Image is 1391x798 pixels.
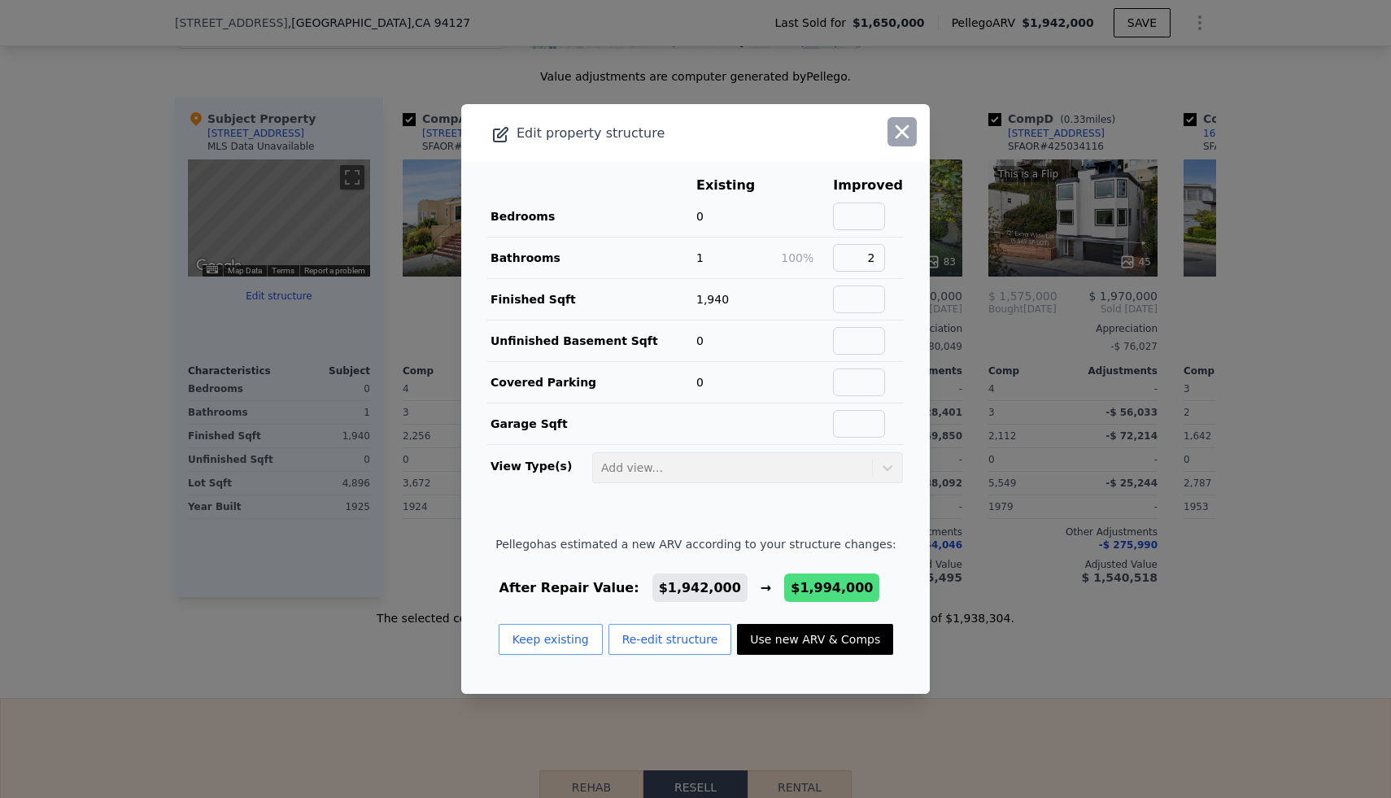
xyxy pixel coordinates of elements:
td: Bedrooms [487,196,695,238]
span: Pellego has estimated a new ARV according to your structure changes: [495,536,896,552]
span: $1,994,000 [791,580,873,595]
td: Covered Parking [487,362,695,403]
span: 100% [781,251,813,264]
span: $1,942,000 [659,580,741,595]
button: Keep existing [499,624,603,655]
span: 0 [696,334,704,347]
span: 0 [696,376,704,389]
td: Unfinished Basement Sqft [487,321,695,362]
td: Garage Sqft [487,403,695,445]
button: Re-edit structure [608,624,732,655]
span: 0 [696,210,704,223]
div: After Repair Value: → [495,578,896,598]
td: Finished Sqft [487,279,695,321]
th: Existing [695,175,780,196]
td: Bathrooms [487,238,695,279]
span: 1,940 [696,293,729,306]
button: Use new ARV & Comps [737,624,893,655]
td: View Type(s) [487,445,591,484]
th: Improved [832,175,904,196]
span: 1 [696,251,704,264]
div: Edit property structure [461,122,836,145]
